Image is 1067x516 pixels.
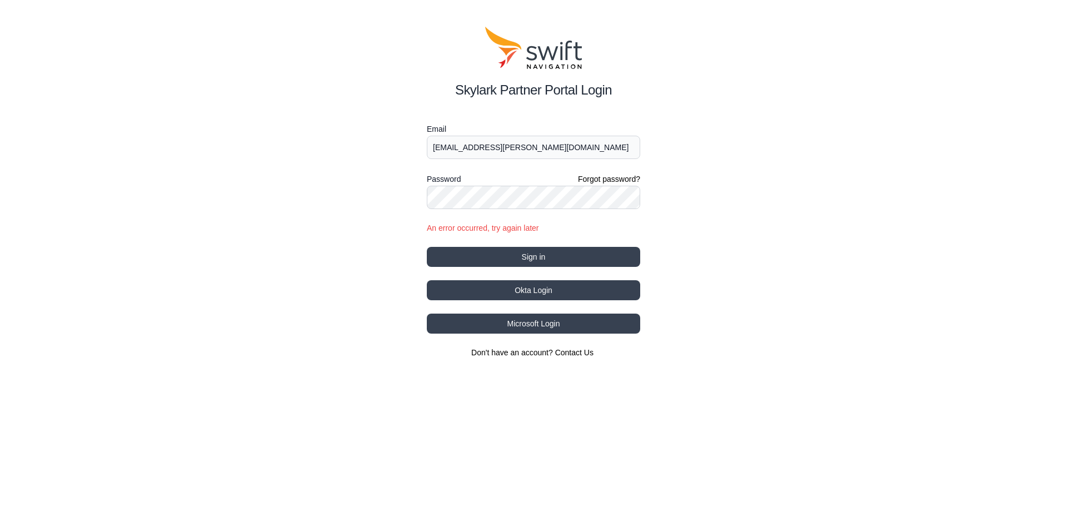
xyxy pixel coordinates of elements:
[578,173,640,185] a: Forgot password?
[427,222,640,234] div: An error occurred, try again later
[427,172,461,186] label: Password
[427,80,640,100] h2: Skylark Partner Portal Login
[427,347,640,358] section: Don't have an account?
[427,280,640,300] button: Okta Login
[427,122,640,136] label: Email
[555,348,594,357] a: Contact Us
[427,314,640,334] button: Microsoft Login
[427,247,640,267] button: Sign in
